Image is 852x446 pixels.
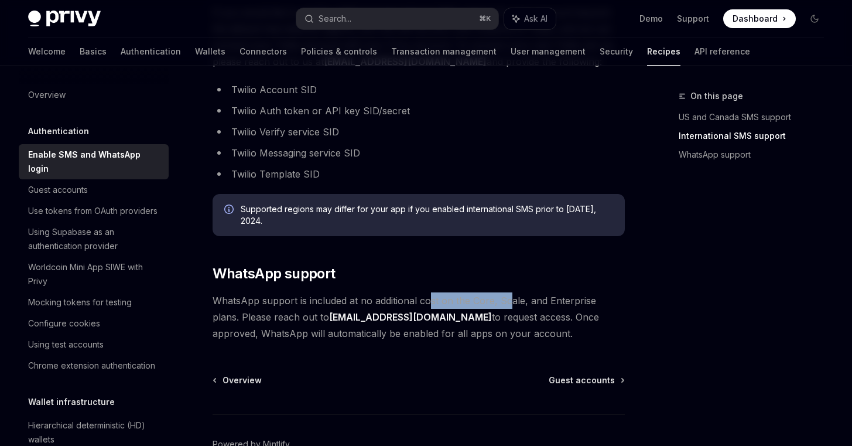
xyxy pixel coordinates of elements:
a: Guest accounts [549,374,624,386]
a: Connectors [239,38,287,66]
a: International SMS support [679,127,833,145]
a: Configure cookies [19,313,169,334]
a: Overview [19,84,169,105]
li: Twilio Template SID [213,166,625,182]
a: Welcome [28,38,66,66]
a: Overview [214,374,262,386]
a: Transaction management [391,38,497,66]
a: Demo [639,13,663,25]
h5: Wallet infrastructure [28,395,115,409]
a: [EMAIL_ADDRESS][DOMAIN_NAME] [324,56,487,68]
a: Policies & controls [301,38,377,66]
div: Mocking tokens for testing [28,295,132,309]
span: Guest accounts [549,374,615,386]
span: WhatsApp support is included at no additional cost on the Core, Scale, and Enterprise plans. Plea... [213,292,625,342]
li: Twilio Messaging service SID [213,145,625,161]
a: Use tokens from OAuth providers [19,200,169,222]
span: WhatsApp support [213,264,335,283]
span: ⌘ K [479,14,491,23]
a: Support [677,13,709,25]
a: API reference [694,38,750,66]
a: Using Supabase as an authentication provider [19,222,169,257]
a: Guest accounts [19,179,169,200]
li: Twilio Account SID [213,81,625,98]
div: Overview [28,88,66,102]
span: Dashboard [733,13,778,25]
span: Ask AI [524,13,548,25]
div: Chrome extension authentication [28,359,155,373]
a: Worldcoin Mini App SIWE with Privy [19,257,169,292]
div: Enable SMS and WhatsApp login [28,148,162,176]
a: Wallets [195,38,225,66]
li: Twilio Verify service SID [213,124,625,140]
a: US and Canada SMS support [679,108,833,127]
li: Twilio Auth token or API key SID/secret [213,103,625,119]
img: dark logo [28,11,101,27]
a: Dashboard [723,9,796,28]
div: Search... [319,12,351,26]
a: Mocking tokens for testing [19,292,169,313]
button: Ask AI [504,8,556,29]
a: Using test accounts [19,334,169,355]
a: Chrome extension authentication [19,355,169,376]
div: Using test accounts [28,338,104,352]
div: Guest accounts [28,183,88,197]
a: Security [600,38,633,66]
svg: Info [224,205,236,216]
a: Authentication [121,38,181,66]
a: WhatsApp support [679,145,833,164]
button: Search...⌘K [296,8,498,29]
a: Enable SMS and WhatsApp login [19,144,169,179]
span: Overview [223,374,262,386]
div: Using Supabase as an authentication provider [28,225,162,253]
a: Basics [80,38,107,66]
div: Use tokens from OAuth providers [28,204,158,218]
h5: Authentication [28,124,89,138]
div: Configure cookies [28,316,100,331]
a: User management [511,38,586,66]
a: Recipes [647,38,680,66]
div: Worldcoin Mini App SIWE with Privy [28,260,162,288]
span: Supported regions may differ for your app if you enabled international SMS prior to [DATE], 2024. [241,203,613,227]
a: [EMAIL_ADDRESS][DOMAIN_NAME] [329,311,492,324]
button: Toggle dark mode [805,9,824,28]
span: On this page [690,89,743,103]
